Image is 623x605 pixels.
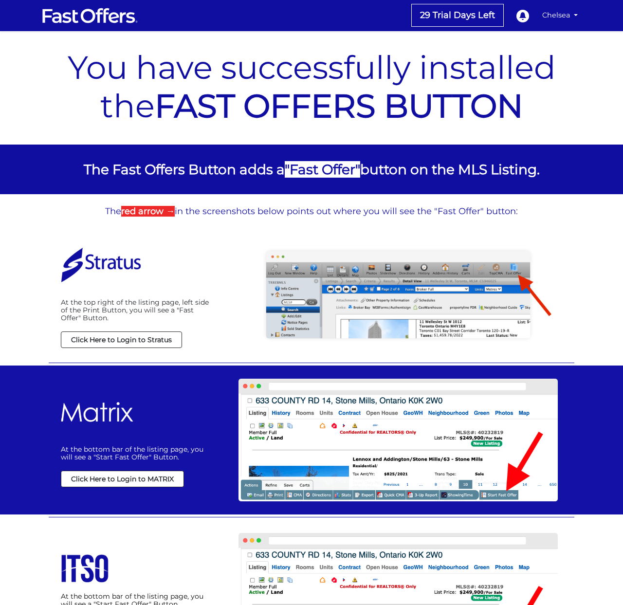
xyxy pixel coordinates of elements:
[61,241,141,289] img: Stratus Login
[61,393,133,436] img: Matrix Login
[290,161,355,178] strong: Fast Offer
[54,159,569,180] p: The Fast Offers Button adds a
[71,475,174,483] strong: Click Here to Login to MATRIX
[538,6,582,25] a: Chelsea
[54,48,569,125] p: You have successfully installed the
[61,471,184,487] a: Click Here to Login to MATRIX
[121,206,175,217] strong: red arrow →
[61,445,210,461] p: At the bottom bar of the listing page, you will see a "Start Fast Offer" Button.
[51,206,572,217] p: The in the screenshots below points out where you will see the "Fast Offer" button:
[537,161,540,178] span: .
[61,554,109,583] img: ITSO Login
[235,375,561,505] img: Matrix Fast Offers Button
[71,335,172,344] strong: Click Here to Login to Stratus
[285,161,360,178] span: " "
[155,86,523,126] a: FAST OFFERS BUTTON
[61,298,210,322] p: At the top right of the listing page, left side of the Print Button, you will see a "Fast Offer" ...
[360,161,537,178] span: button on the MLS Listing
[235,248,561,342] img: Stratus Fast Offer Button
[412,4,503,26] a: 29 Trial Days Left
[61,331,182,348] a: Click Here to Login to Stratus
